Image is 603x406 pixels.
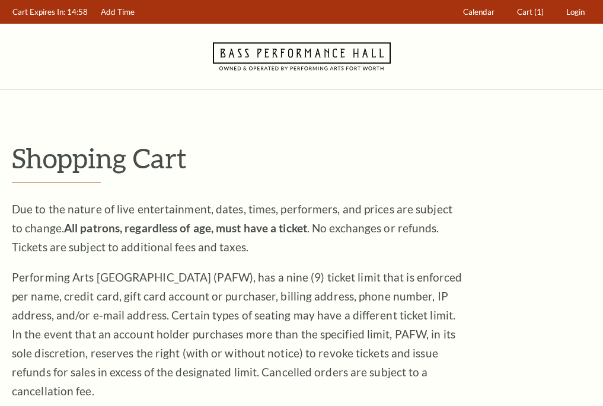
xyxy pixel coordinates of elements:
[458,1,500,24] a: Calendar
[64,221,307,235] strong: All patrons, regardless of age, must have a ticket
[12,7,65,17] span: Cart Expires In:
[566,7,585,17] span: Login
[95,1,141,24] a: Add Time
[463,7,494,17] span: Calendar
[12,143,591,173] p: Shopping Cart
[561,1,591,24] a: Login
[12,268,462,401] p: Performing Arts [GEOGRAPHIC_DATA] (PAFW), has a nine (9) ticket limit that is enforced per name, ...
[12,202,452,254] span: Due to the nature of live entertainment, dates, times, performers, and prices are subject to chan...
[534,7,544,17] span: (1)
[517,7,532,17] span: Cart
[512,1,550,24] a: Cart (1)
[67,7,88,17] span: 14:58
